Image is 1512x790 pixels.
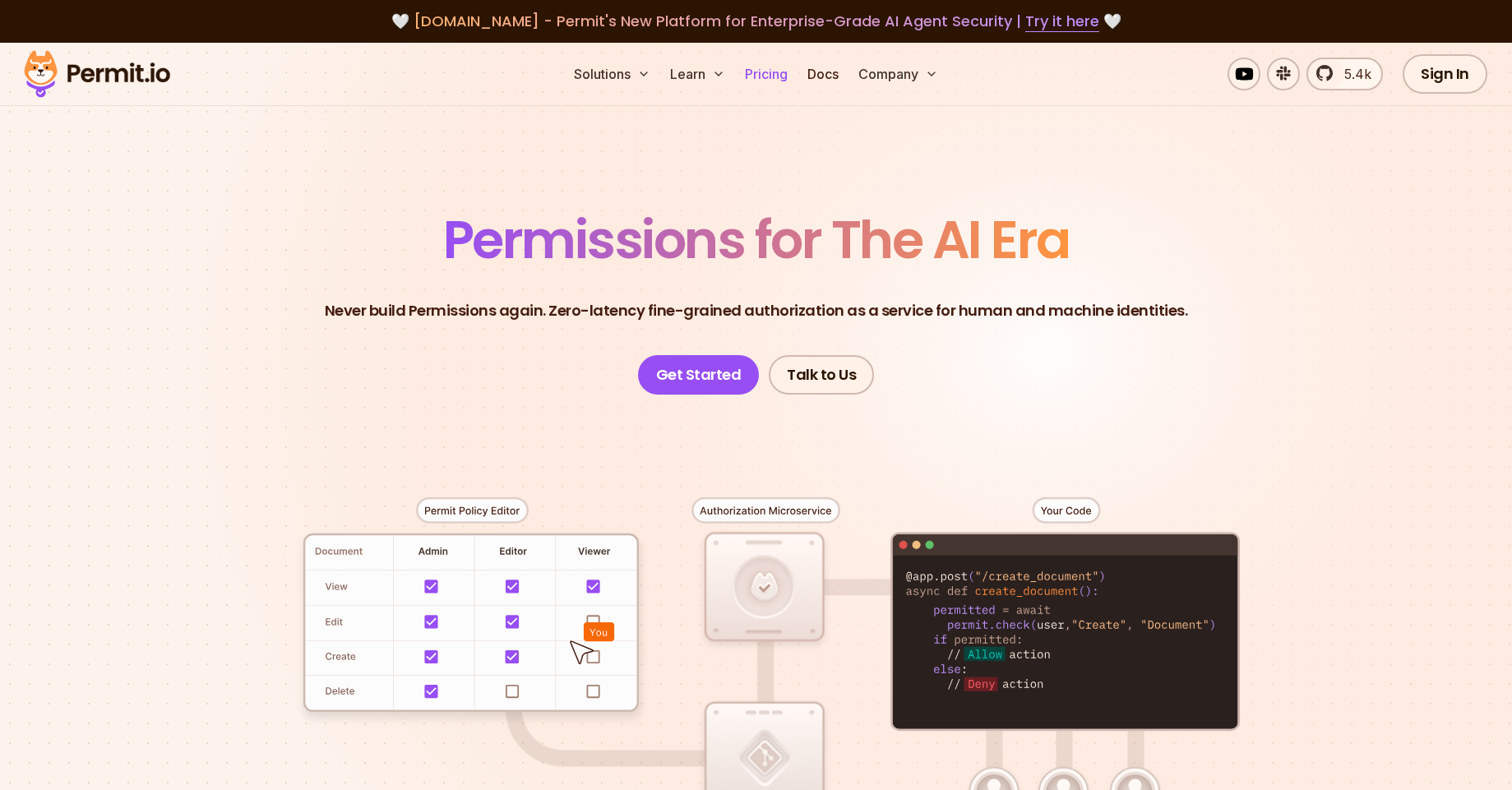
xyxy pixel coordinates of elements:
span: [DOMAIN_NAME] - Permit's New Platform for Enterprise-Grade AI Agent Security | [414,11,1099,31]
a: Try it here [1025,11,1099,32]
span: Permissions for The AI Era [443,203,1070,276]
a: Pricing [738,58,794,90]
div: 🤍 🤍 [39,10,1473,33]
a: Talk to Us [769,355,874,395]
a: Docs [801,58,845,90]
button: Company [852,58,945,90]
a: Sign In [1403,54,1487,94]
span: 5.4k [1334,64,1371,84]
p: Never build Permissions again. Zero-latency fine-grained authorization as a service for human and... [325,299,1188,322]
button: Learn [664,58,732,90]
img: Permit logo [16,46,178,102]
a: 5.4k [1306,58,1383,90]
button: Solutions [567,58,657,90]
a: Get Started [638,355,760,395]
